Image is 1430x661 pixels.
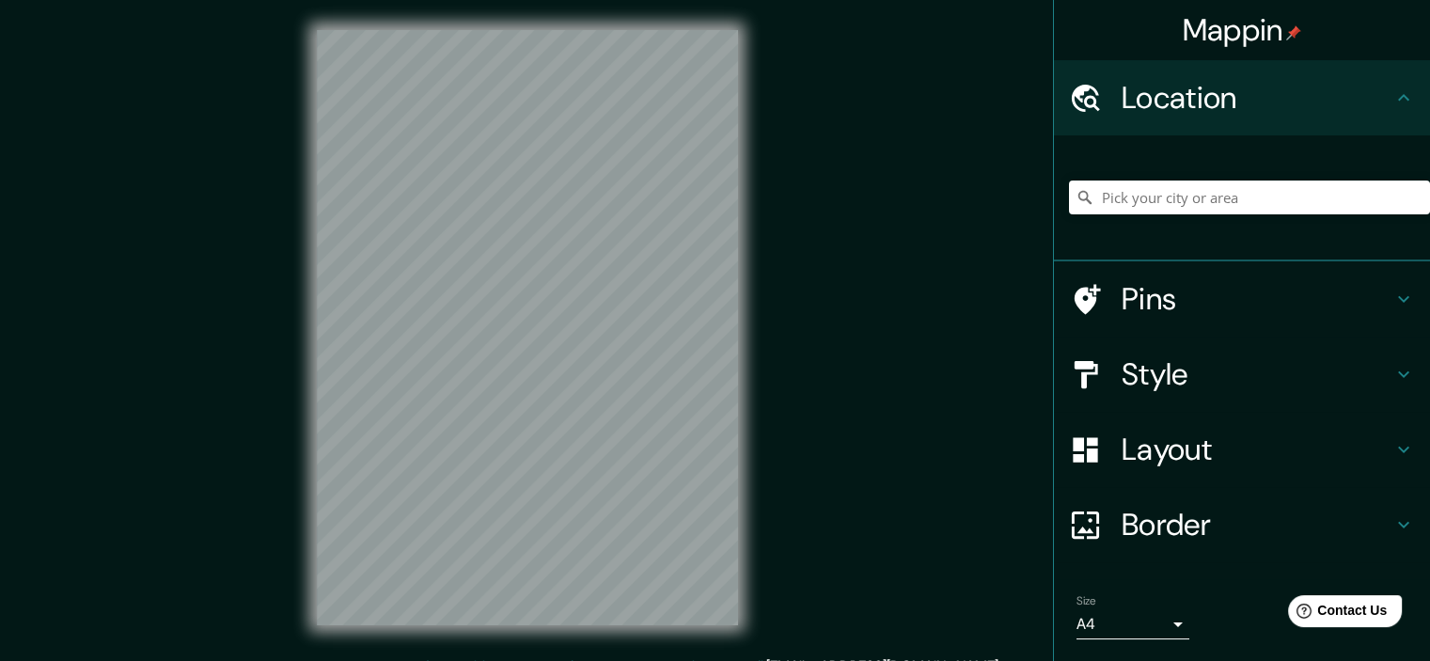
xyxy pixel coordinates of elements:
h4: Mappin [1183,11,1302,49]
h4: Location [1122,79,1392,117]
label: Size [1076,593,1096,609]
div: Border [1054,487,1430,562]
h4: Style [1122,355,1392,393]
div: Location [1054,60,1430,135]
input: Pick your city or area [1069,181,1430,214]
h4: Layout [1122,431,1392,468]
img: pin-icon.png [1286,25,1301,40]
iframe: Help widget launcher [1263,588,1409,640]
div: Style [1054,337,1430,412]
div: A4 [1076,609,1189,639]
h4: Border [1122,506,1392,543]
div: Layout [1054,412,1430,487]
div: Pins [1054,261,1430,337]
canvas: Map [317,30,738,625]
h4: Pins [1122,280,1392,318]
